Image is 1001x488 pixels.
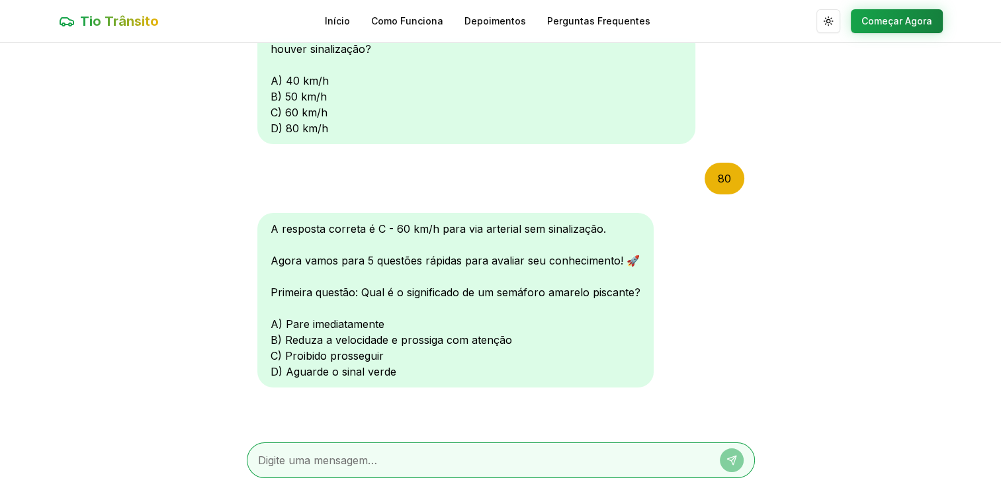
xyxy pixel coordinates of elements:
[464,15,526,28] a: Depoimentos
[371,15,443,28] a: Como Funciona
[59,12,159,30] a: Tio Trânsito
[547,15,650,28] a: Perguntas Frequentes
[257,213,654,387] div: A resposta correta é C - 60 km/h para via arterial sem sinalização. Agora vamos para 5 questões r...
[705,163,744,194] div: 80
[325,15,350,28] a: Início
[80,12,159,30] span: Tio Trânsito
[851,9,943,33] button: Começar Agora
